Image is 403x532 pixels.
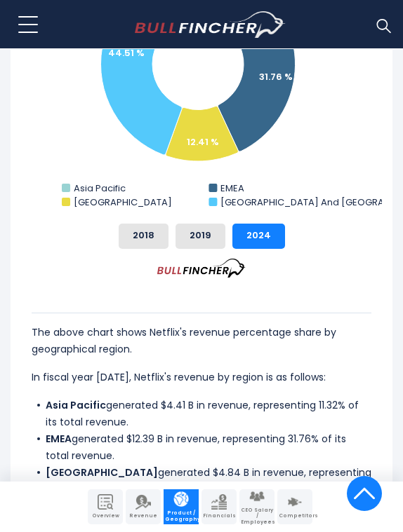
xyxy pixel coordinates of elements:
[119,224,169,249] button: 2018
[46,398,106,412] b: Asia Pacific
[135,11,286,38] a: Go to homepage
[277,489,312,524] a: Company Competitors
[165,510,197,522] span: Product / Geography
[46,432,72,446] b: EMEA
[32,397,371,430] li: generated $4.41 B in revenue, representing 11.32% of its total revenue.
[239,489,275,524] a: Company Employees
[74,196,172,209] text: [GEOGRAPHIC_DATA]
[88,489,123,524] a: Company Overview
[127,513,159,519] span: Revenue
[259,70,293,83] text: 31.76 %
[203,513,235,519] span: Financials
[46,465,158,479] b: [GEOGRAPHIC_DATA]
[32,369,371,386] p: In fiscal year [DATE], Netflix's revenue by region is as follows:
[187,135,219,149] text: 12.41 %
[176,224,225,249] button: 2019
[135,11,286,38] img: bullfincher logo
[241,507,273,525] span: CEO Salary / Employees
[32,430,371,464] li: generated $12.39 B in revenue, representing 31.76% of its total revenue.
[108,46,145,60] text: 44.51 %
[164,489,199,524] a: Company Product/Geography
[220,182,244,195] text: EMEA
[279,513,311,519] span: Competitors
[32,324,371,357] p: The above chart shows Netflix's revenue percentage share by geographical region.
[126,489,161,524] a: Company Revenue
[74,182,126,195] text: Asia Pacific
[89,513,121,519] span: Overview
[232,224,285,249] button: 2024
[201,489,237,524] a: Company Financials
[32,464,371,498] li: generated $4.84 B in revenue, representing 12.41% of its total revenue.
